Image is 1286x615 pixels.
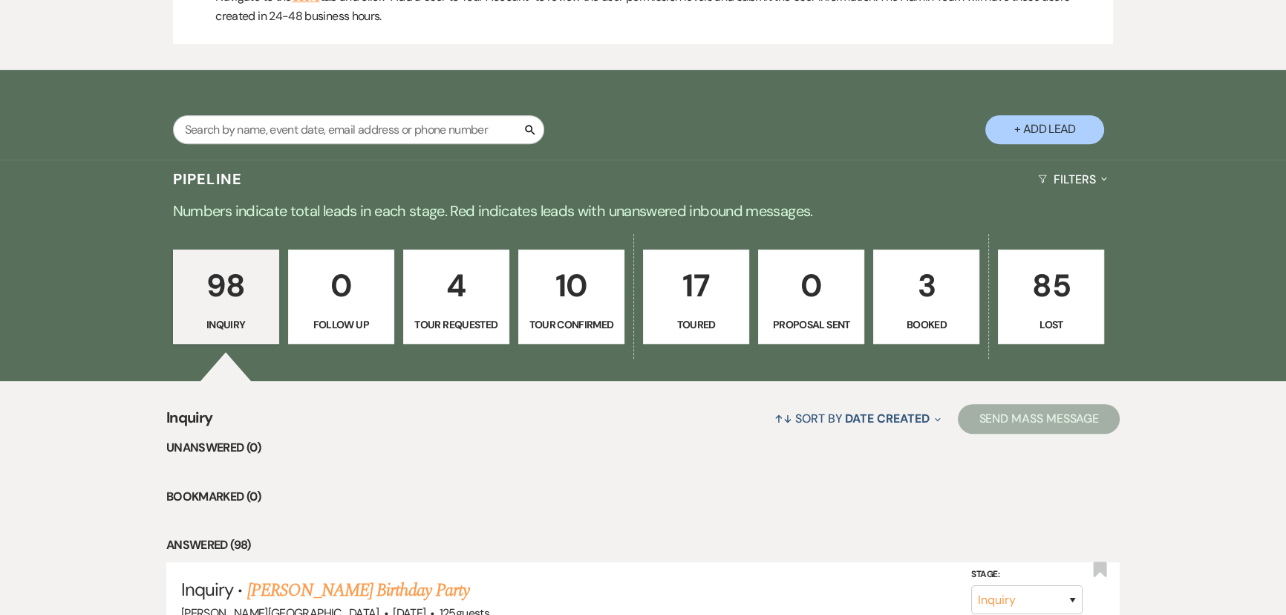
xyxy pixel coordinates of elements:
[971,566,1083,582] label: Stage:
[181,578,233,601] span: Inquiry
[166,487,1120,507] li: Bookmarked (0)
[413,316,500,333] p: Tour Requested
[985,115,1104,144] button: + Add Lead
[774,411,792,426] span: ↑↓
[1008,316,1094,333] p: Lost
[528,261,615,310] p: 10
[298,261,385,310] p: 0
[528,316,615,333] p: Tour Confirmed
[183,261,270,310] p: 98
[403,250,509,345] a: 4Tour Requested
[108,199,1178,223] p: Numbers indicate total leads in each stage. Red indicates leads with unanswered inbound messages.
[768,316,855,333] p: Proposal Sent
[173,115,544,144] input: Search by name, event date, email address or phone number
[653,261,740,310] p: 17
[998,250,1104,345] a: 85Lost
[166,438,1120,458] li: Unanswered (0)
[288,250,394,345] a: 0Follow Up
[298,316,385,333] p: Follow Up
[653,316,740,333] p: Toured
[247,577,469,604] a: [PERSON_NAME] Birthday Party
[883,261,970,310] p: 3
[873,250,979,345] a: 3Booked
[166,406,213,438] span: Inquiry
[173,250,279,345] a: 98Inquiry
[958,404,1120,434] button: Send Mass Message
[173,169,243,189] h3: Pipeline
[166,536,1120,555] li: Answered (98)
[183,316,270,333] p: Inquiry
[883,316,970,333] p: Booked
[768,261,855,310] p: 0
[845,411,929,426] span: Date Created
[518,250,624,345] a: 10Tour Confirmed
[1008,261,1094,310] p: 85
[1032,160,1113,199] button: Filters
[413,261,500,310] p: 4
[758,250,864,345] a: 0Proposal Sent
[643,250,749,345] a: 17Toured
[768,399,947,438] button: Sort By Date Created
